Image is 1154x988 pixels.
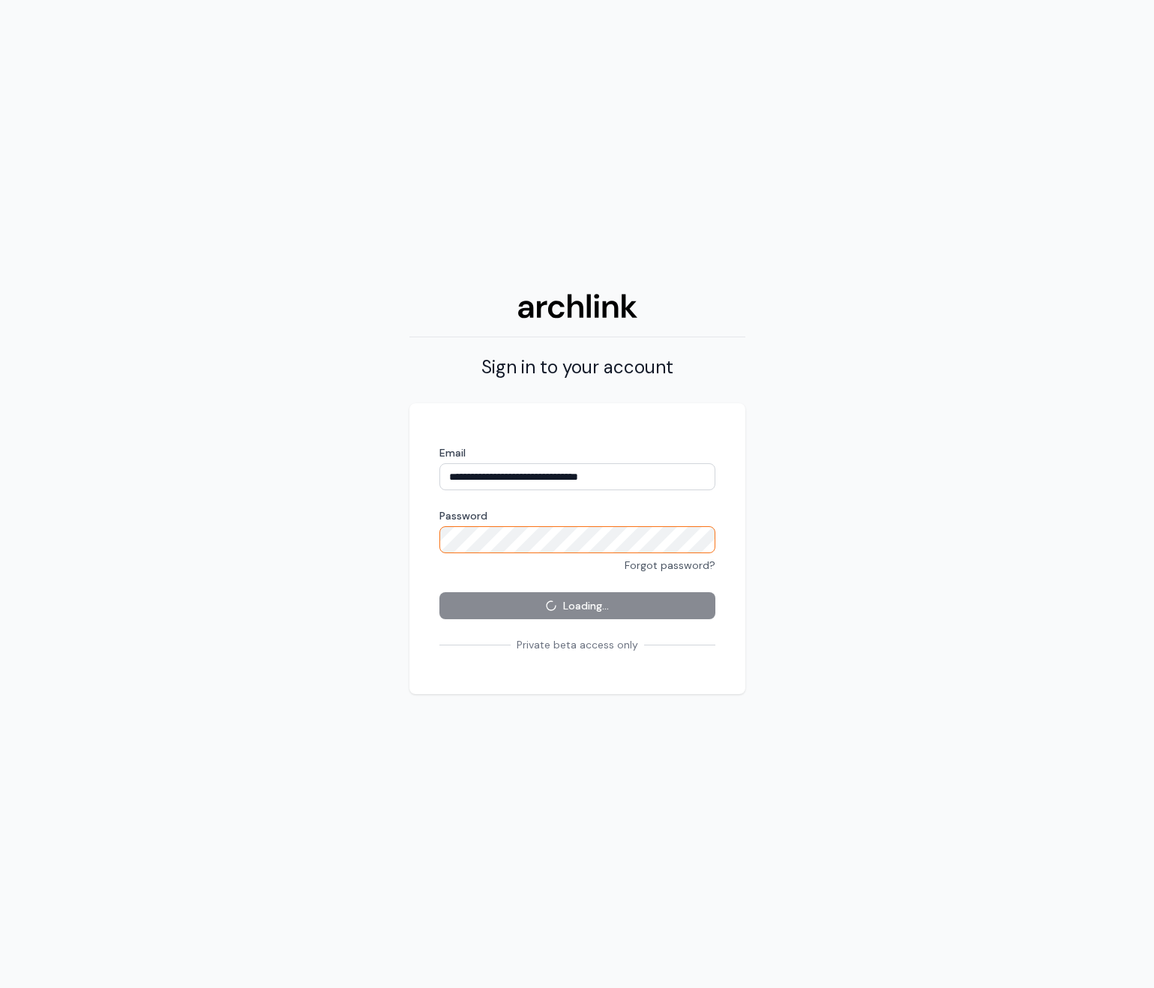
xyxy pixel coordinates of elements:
a: Forgot password? [625,558,715,572]
label: Password [439,508,715,523]
label: Email [439,445,715,460]
img: Archlink [517,294,637,319]
h2: Sign in to your account [409,355,745,379]
span: Private beta access only [511,637,644,652]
